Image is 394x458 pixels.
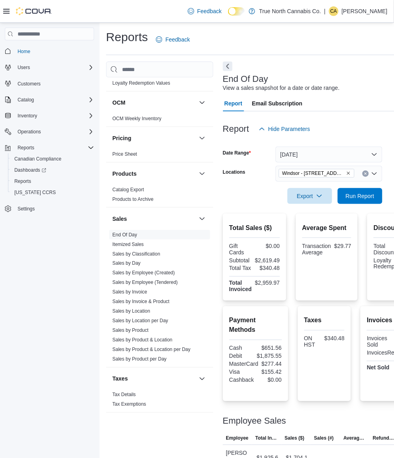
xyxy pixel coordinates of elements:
[2,110,97,121] button: Inventory
[14,95,94,105] span: Catalog
[367,335,391,348] div: Invoices Sold
[197,133,207,143] button: Pricing
[112,337,173,343] a: Sales by Product & Location
[112,232,137,238] a: End Of Day
[229,377,254,383] div: Cashback
[335,243,352,249] div: $29.77
[256,243,280,249] div: $0.00
[229,257,252,264] div: Subtotal
[112,318,168,324] span: Sales by Location per Day
[112,347,191,353] span: Sales by Product & Location per Day
[106,149,213,162] div: Pricing
[338,188,382,204] button: Run Report
[112,115,162,122] span: OCM Weekly Inventory
[11,154,65,164] a: Canadian Compliance
[112,402,146,407] a: Tax Exemptions
[14,204,94,214] span: Settings
[229,265,253,272] div: Total Tax
[257,369,282,375] div: $155.42
[2,94,97,105] button: Catalog
[112,99,196,107] button: OCM
[112,260,141,267] span: Sales by Day
[112,347,191,353] a: Sales by Product & Location per Day
[112,134,196,142] button: Pricing
[106,114,213,127] div: OCM
[112,196,154,202] a: Products to Archive
[112,280,178,286] a: Sales by Employee (Tendered)
[11,154,94,164] span: Canadian Compliance
[285,435,304,442] span: Sales ($)
[112,270,175,276] a: Sales by Employee (Created)
[257,345,282,351] div: $651.56
[14,79,94,89] span: Customers
[2,45,97,57] button: Home
[112,375,196,383] button: Taxes
[223,61,232,71] button: Next
[225,95,242,111] span: Report
[8,187,97,198] button: [US_STATE] CCRS
[255,257,280,264] div: $2,619.49
[112,251,160,257] a: Sales by Classification
[223,124,249,134] h3: Report
[302,243,331,256] div: Transaction Average
[112,289,147,295] a: Sales by Invoice
[197,7,222,15] span: Feedback
[106,29,148,45] h1: Reports
[197,98,207,107] button: OCM
[324,6,326,16] p: |
[223,416,286,426] h3: Employee Sales
[14,63,94,72] span: Users
[342,6,388,16] p: [PERSON_NAME]
[2,62,97,73] button: Users
[229,243,253,256] div: Gift Cards
[106,390,213,412] div: Taxes
[197,214,207,224] button: Sales
[112,232,137,238] span: End Of Day
[346,192,374,200] span: Run Report
[18,206,35,212] span: Settings
[229,280,252,293] strong: Total Invoiced
[331,6,337,16] span: CA
[112,151,137,157] a: Price Sheet
[223,169,246,175] label: Locations
[14,189,56,196] span: [US_STATE] CCRS
[14,127,94,137] span: Operations
[8,153,97,165] button: Canadian Compliance
[314,435,334,442] span: Sales (#)
[112,318,168,324] a: Sales by Location per Day
[292,188,327,204] span: Export
[325,335,345,342] div: $340.48
[223,74,268,84] h3: End Of Day
[112,280,178,286] span: Sales by Employee (Tendered)
[2,203,97,214] button: Settings
[304,335,321,348] div: ON HST
[112,299,169,305] span: Sales by Invoice & Product
[165,36,190,44] span: Feedback
[18,97,34,103] span: Catalog
[228,7,245,16] input: Dark Mode
[282,169,345,177] span: Windsor - [STREET_ADDRESS]
[346,171,351,176] button: Remove Windsor - 1368 Ottawa st from selection in this group
[11,165,94,175] span: Dashboards
[14,79,44,89] a: Customers
[256,121,313,137] button: Hide Parameters
[112,215,127,223] h3: Sales
[16,7,52,15] img: Cova
[112,309,150,314] a: Sales by Location
[112,327,149,334] span: Sales by Product
[262,361,282,367] div: $277.44
[229,223,280,233] h2: Total Sales ($)
[106,69,213,91] div: Loyalty
[229,369,254,375] div: Visa
[371,171,378,177] button: Open list of options
[112,170,196,178] button: Products
[279,169,355,178] span: Windsor - 1368 Ottawa st
[112,187,144,192] a: Catalog Export
[304,316,345,325] h2: Taxes
[14,111,40,121] button: Inventory
[229,316,282,335] h2: Payment Methods
[112,242,144,247] a: Itemized Sales
[276,147,382,163] button: [DATE]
